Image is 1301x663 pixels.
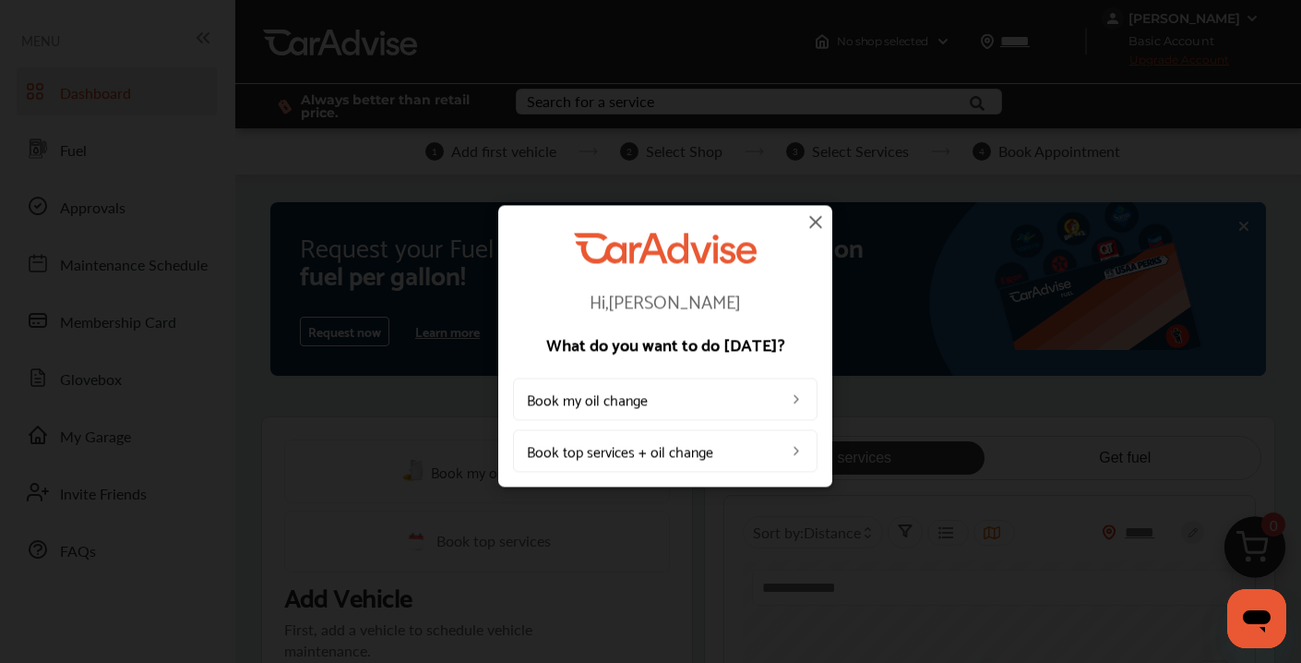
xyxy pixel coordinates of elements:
a: Book top services + oil change [513,430,818,473]
img: close-icon.a004319c.svg [805,211,827,233]
p: Hi, [PERSON_NAME] [513,292,818,310]
a: Book my oil change [513,379,818,421]
iframe: Button to launch messaging window [1227,589,1286,648]
img: CarAdvise Logo [574,233,757,263]
img: left_arrow_icon.0f472efe.svg [789,444,804,459]
img: left_arrow_icon.0f472efe.svg [789,392,804,407]
p: What do you want to do [DATE]? [513,336,818,353]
